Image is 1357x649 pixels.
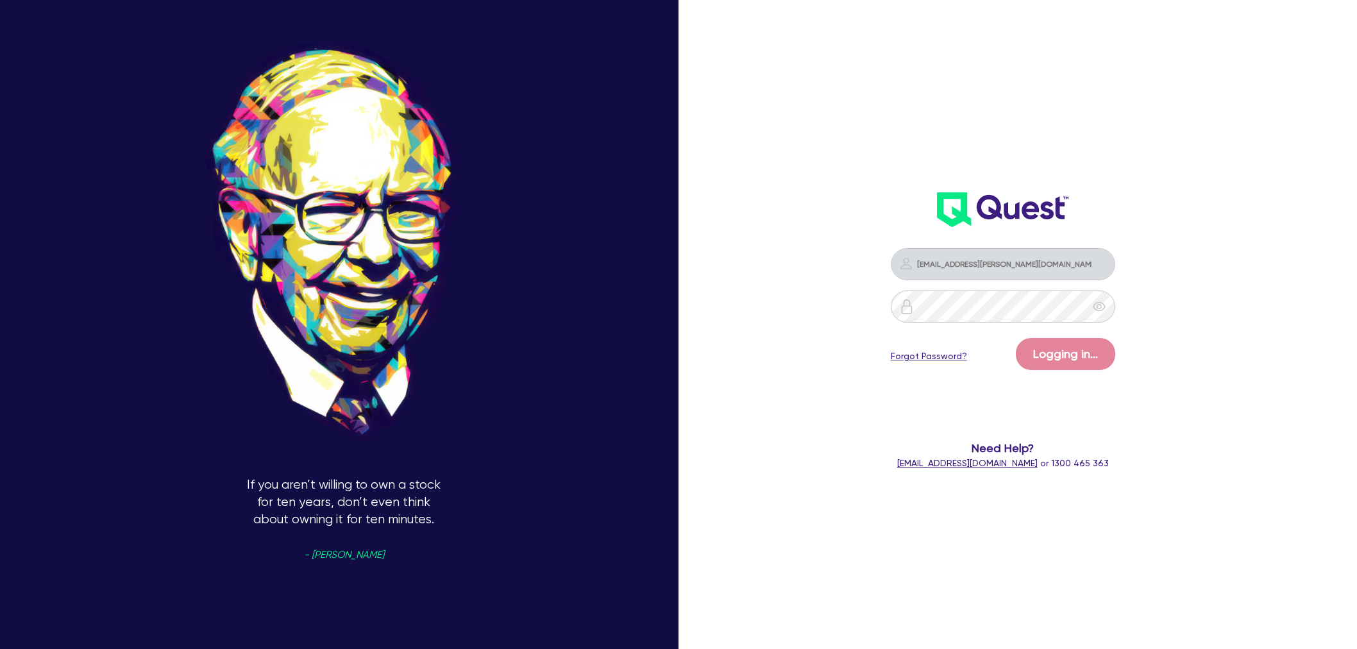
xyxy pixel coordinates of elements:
[1016,338,1115,370] button: Logging in...
[897,458,1109,468] span: or 1300 465 363
[1093,300,1106,313] span: eye
[898,256,914,271] img: icon-password
[304,550,384,560] span: - [PERSON_NAME]
[891,350,967,363] a: Forgot Password?
[818,439,1187,457] span: Need Help?
[899,299,914,314] img: icon-password
[937,192,1068,227] img: wH2k97JdezQIQAAAABJRU5ErkJggg==
[897,458,1038,468] a: [EMAIL_ADDRESS][DOMAIN_NAME]
[891,248,1115,280] input: Email address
